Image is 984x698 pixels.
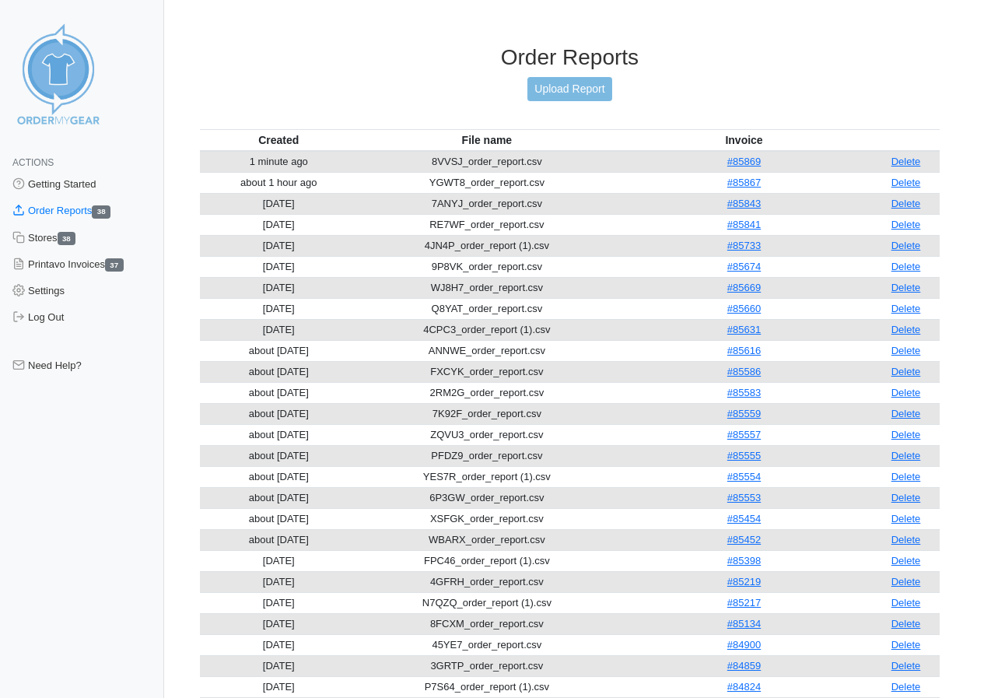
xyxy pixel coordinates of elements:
[891,534,921,545] a: Delete
[358,508,616,529] td: XSFGK_order_report.csv
[200,319,358,340] td: [DATE]
[727,450,761,461] a: #85555
[727,660,761,672] a: #84859
[200,424,358,445] td: about [DATE]
[358,424,616,445] td: ZQVU3_order_report.csv
[200,214,358,235] td: [DATE]
[616,129,872,151] th: Invoice
[358,361,616,382] td: FXCYK_order_report.csv
[891,555,921,566] a: Delete
[200,613,358,634] td: [DATE]
[891,261,921,272] a: Delete
[200,529,358,550] td: about [DATE]
[200,277,358,298] td: [DATE]
[727,639,761,651] a: #84900
[891,198,921,209] a: Delete
[727,492,761,503] a: #85553
[891,240,921,251] a: Delete
[200,382,358,403] td: about [DATE]
[358,235,616,256] td: 4JN4P_order_report (1).csv
[200,151,358,173] td: 1 minute ago
[891,576,921,588] a: Delete
[891,429,921,440] a: Delete
[200,235,358,256] td: [DATE]
[200,592,358,613] td: [DATE]
[358,445,616,466] td: PFDZ9_order_report.csv
[891,450,921,461] a: Delete
[727,618,761,630] a: #85134
[358,214,616,235] td: RE7WF_order_report.csv
[200,172,358,193] td: about 1 hour ago
[891,660,921,672] a: Delete
[200,550,358,571] td: [DATE]
[200,298,358,319] td: [DATE]
[891,408,921,419] a: Delete
[358,403,616,424] td: 7K92F_order_report.csv
[727,555,761,566] a: #85398
[727,219,761,230] a: #85841
[200,676,358,697] td: [DATE]
[727,177,761,188] a: #85867
[358,634,616,655] td: 45YE7_order_report.csv
[891,639,921,651] a: Delete
[727,261,761,272] a: #85674
[58,232,76,245] span: 38
[200,403,358,424] td: about [DATE]
[200,634,358,655] td: [DATE]
[358,550,616,571] td: FPC46_order_report (1).csv
[200,340,358,361] td: about [DATE]
[727,429,761,440] a: #85557
[200,129,358,151] th: Created
[727,534,761,545] a: #85452
[891,156,921,167] a: Delete
[727,408,761,419] a: #85559
[727,282,761,293] a: #85669
[891,366,921,377] a: Delete
[358,382,616,403] td: 2RM2G_order_report.csv
[527,77,611,101] a: Upload Report
[891,177,921,188] a: Delete
[358,571,616,592] td: 4GFRH_order_report.csv
[727,471,761,482] a: #85554
[891,513,921,524] a: Delete
[358,319,616,340] td: 4CPC3_order_report (1).csv
[727,156,761,167] a: #85869
[200,487,358,508] td: about [DATE]
[358,655,616,676] td: 3GRTP_order_report.csv
[891,324,921,335] a: Delete
[891,681,921,693] a: Delete
[358,529,616,550] td: WBARX_order_report.csv
[891,387,921,398] a: Delete
[727,387,761,398] a: #85583
[727,240,761,251] a: #85733
[358,340,616,361] td: ANNWE_order_report.csv
[105,258,124,272] span: 37
[200,193,358,214] td: [DATE]
[891,282,921,293] a: Delete
[358,129,616,151] th: File name
[891,492,921,503] a: Delete
[358,172,616,193] td: YGWT8_order_report.csv
[358,298,616,319] td: Q8YAT_order_report.csv
[358,256,616,277] td: 9P8VK_order_report.csv
[12,157,54,168] span: Actions
[727,597,761,609] a: #85217
[891,618,921,630] a: Delete
[727,366,761,377] a: #85586
[358,592,616,613] td: N7QZQ_order_report (1).csv
[358,487,616,508] td: 6P3GW_order_report.csv
[727,513,761,524] a: #85454
[200,655,358,676] td: [DATE]
[92,205,110,219] span: 38
[358,193,616,214] td: 7ANYJ_order_report.csv
[891,303,921,314] a: Delete
[891,597,921,609] a: Delete
[358,676,616,697] td: P7S64_order_report (1).csv
[358,277,616,298] td: WJ8H7_order_report.csv
[727,303,761,314] a: #85660
[200,445,358,466] td: about [DATE]
[727,324,761,335] a: #85631
[727,576,761,588] a: #85219
[358,466,616,487] td: YES7R_order_report (1).csv
[200,256,358,277] td: [DATE]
